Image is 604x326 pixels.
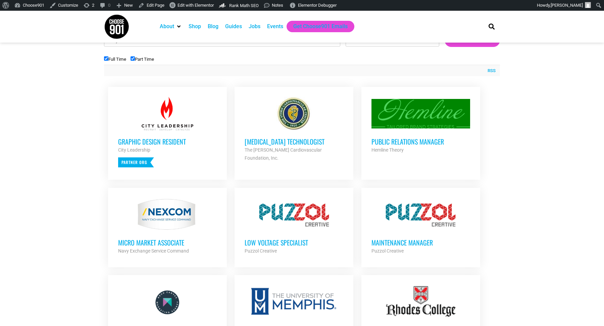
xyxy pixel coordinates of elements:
strong: Puzzol Creative [245,248,277,254]
label: Part Time [131,57,154,62]
a: Get Choose901 Emails [293,22,348,31]
h3: Graphic Design Resident [118,137,217,146]
a: [MEDICAL_DATA] Technologist The [PERSON_NAME] Cardiovascular Foundation, Inc. [235,87,353,172]
strong: City Leadership [118,147,150,153]
div: Search [486,21,497,32]
a: Blog [208,22,218,31]
a: Shop [189,22,201,31]
label: Full Time [104,57,126,62]
strong: Navy Exchange Service Command [118,248,189,254]
a: Guides [225,22,242,31]
a: Maintenance Manager Puzzol Creative [361,188,480,265]
span: Edit with Elementor [178,3,214,8]
p: Partner Org [118,157,154,167]
h3: Public Relations Manager [371,137,470,146]
h3: MICRO MARKET ASSOCIATE [118,238,217,247]
h3: [MEDICAL_DATA] Technologist [245,137,343,146]
input: Full Time [104,56,108,61]
span: [PERSON_NAME] [551,3,583,8]
a: Jobs [249,22,260,31]
strong: Puzzol Creative [371,248,404,254]
h3: Maintenance Manager [371,238,470,247]
span: Rank Math SEO [229,3,259,8]
a: MICRO MARKET ASSOCIATE Navy Exchange Service Command [108,188,227,265]
input: Part Time [131,56,135,61]
div: About [156,21,185,32]
h3: Low Voltage Specialist [245,238,343,247]
a: RSS [484,67,496,74]
nav: Main nav [156,21,477,32]
strong: Hemline Theory [371,147,404,153]
a: Events [267,22,283,31]
strong: The [PERSON_NAME] Cardiovascular Foundation, Inc. [245,147,322,161]
a: Low Voltage Specialist Puzzol Creative [235,188,353,265]
a: About [160,22,174,31]
a: Public Relations Manager Hemline Theory [361,87,480,164]
a: Graphic Design Resident City Leadership Partner Org [108,87,227,177]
